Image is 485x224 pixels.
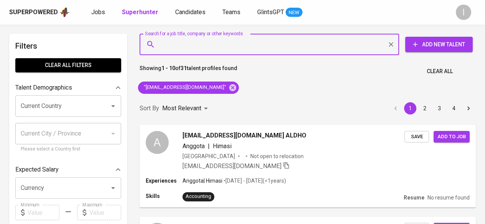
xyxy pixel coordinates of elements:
[175,8,206,16] span: Candidates
[146,177,182,185] p: Experiences
[140,104,159,113] p: Sort By
[108,101,118,111] button: Open
[286,9,303,16] span: NEW
[181,65,187,71] b: 31
[28,205,59,220] input: Value
[405,37,473,52] button: Add New Talent
[456,5,471,20] div: I
[462,102,475,114] button: Go to next page
[59,7,70,18] img: app logo
[182,152,235,160] div: [GEOGRAPHIC_DATA]
[122,8,158,16] b: Superhunter
[122,8,160,17] a: Superhunter
[15,58,121,72] button: Clear All filters
[427,194,470,201] p: No resume found
[186,193,211,200] div: Accounting
[175,8,207,17] a: Candidates
[108,183,118,193] button: Open
[208,142,210,151] span: |
[15,165,59,174] p: Expected Salary
[146,192,182,200] p: Skills
[140,125,476,208] a: A[EMAIL_ADDRESS][DOMAIN_NAME] ALDHOAnggota|Himasi[GEOGRAPHIC_DATA]Not open to relocation[EMAIL_AD...
[89,205,121,220] input: Value
[419,102,431,114] button: Go to page 2
[222,8,240,16] span: Teams
[15,83,72,92] p: Talent Demographics
[427,67,453,76] span: Clear All
[182,162,281,170] span: [EMAIL_ADDRESS][DOMAIN_NAME]
[182,177,222,185] p: Anggota | Himasi
[9,8,58,17] div: Superpowered
[404,102,416,114] button: page 1
[213,142,232,150] span: Himasi
[386,39,396,50] button: Clear
[433,102,446,114] button: Go to page 3
[15,40,121,52] h6: Filters
[162,101,210,116] div: Most Relevant
[250,152,304,160] p: Not open to relocation
[408,132,425,141] span: Save
[146,131,169,154] div: A
[15,162,121,177] div: Expected Salary
[162,104,201,113] p: Most Relevant
[21,146,116,153] p: Please select a Country first
[448,102,460,114] button: Go to page 4
[424,64,456,78] button: Clear All
[411,40,467,49] span: Add New Talent
[9,7,70,18] a: Superpoweredapp logo
[91,8,107,17] a: Jobs
[21,60,115,70] span: Clear All filters
[91,8,105,16] span: Jobs
[140,64,237,78] p: Showing of talent profiles found
[138,84,231,91] span: "[EMAIL_ADDRESS][DOMAIN_NAME]"
[404,194,424,201] p: Resume
[434,131,470,143] button: Add to job
[15,80,121,95] div: Talent Demographics
[161,65,175,71] b: 1 - 10
[404,131,429,143] button: Save
[182,131,306,140] span: [EMAIL_ADDRESS][DOMAIN_NAME] ALDHO
[257,8,284,16] span: GlintsGPT
[388,102,476,114] nav: pagination navigation
[222,177,286,185] p: • [DATE] - [DATE] ( <1 years )
[222,8,242,17] a: Teams
[138,82,239,94] div: "[EMAIL_ADDRESS][DOMAIN_NAME]"
[257,8,303,17] a: GlintsGPT NEW
[437,132,466,141] span: Add to job
[182,142,205,150] span: Anggota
